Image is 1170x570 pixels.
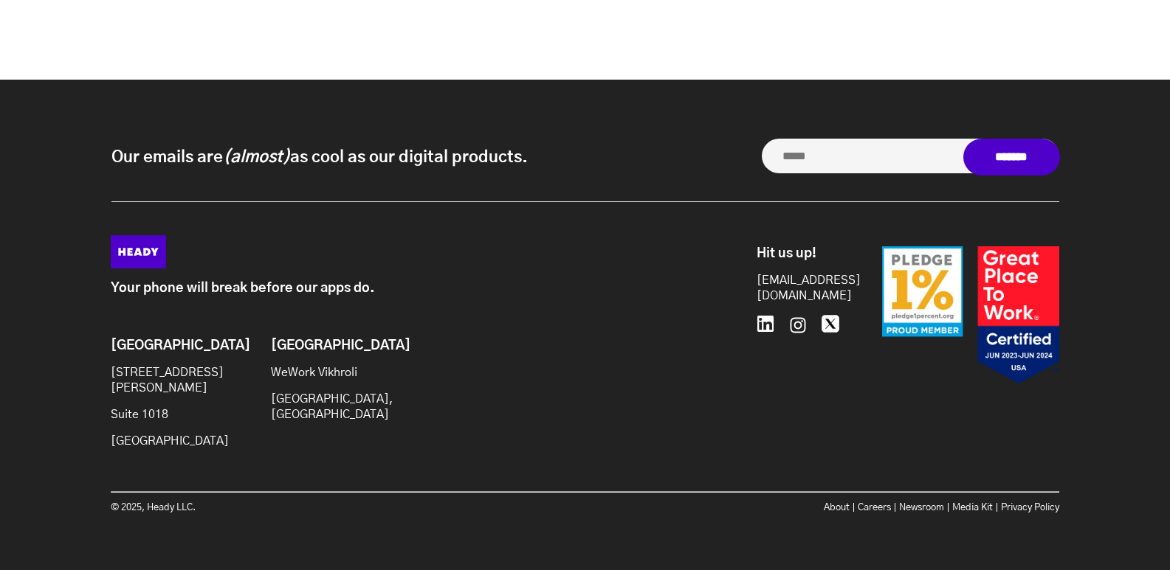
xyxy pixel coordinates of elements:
p: WeWork Vikhroli [271,365,390,380]
p: Suite 1018 [111,407,230,423]
a: Newsroom [899,503,944,512]
p: © 2025, Heady LLC. [111,500,585,515]
a: [EMAIL_ADDRESS][DOMAIN_NAME] [757,273,845,304]
a: Careers [858,503,891,512]
img: Badges-24 [882,246,1059,384]
i: (almost) [223,149,290,165]
h6: Hit us up! [757,246,845,263]
a: About [824,503,850,512]
p: Our emails are as cool as our digital products. [111,146,528,168]
a: Privacy Policy [1001,503,1059,512]
a: Media Kit [952,503,993,512]
img: Heady_Logo_Web-01 (1) [111,235,166,268]
h6: [GEOGRAPHIC_DATA] [271,338,390,355]
p: [GEOGRAPHIC_DATA], [GEOGRAPHIC_DATA] [271,392,390,423]
h6: [GEOGRAPHIC_DATA] [111,338,230,355]
p: [STREET_ADDRESS][PERSON_NAME] [111,365,230,396]
p: [GEOGRAPHIC_DATA] [111,434,230,449]
p: Your phone will break before our apps do. [111,281,690,296]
